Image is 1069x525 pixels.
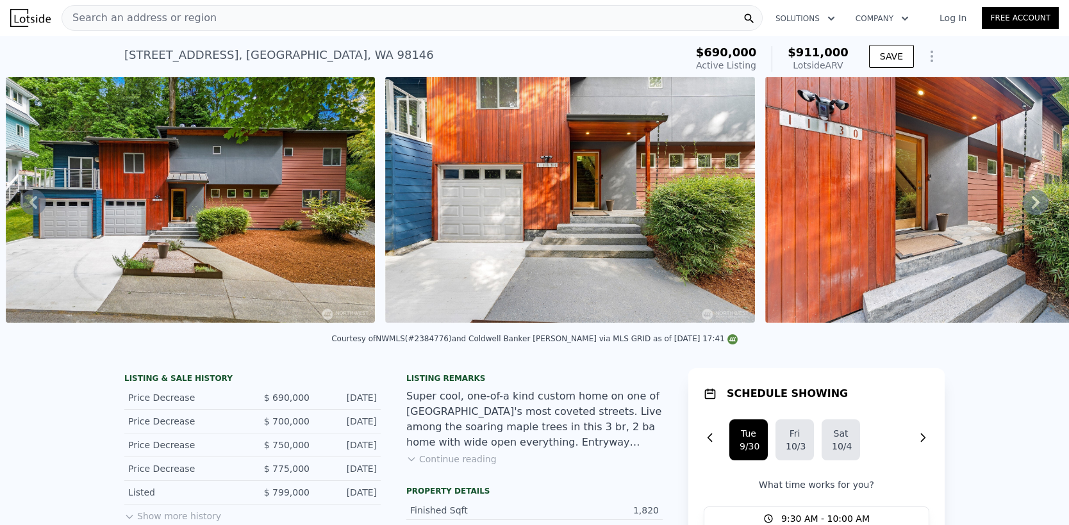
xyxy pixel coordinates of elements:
[696,45,757,59] span: $690,000
[924,12,982,24] a: Log In
[786,440,804,453] div: 10/3
[869,45,914,68] button: SAVE
[320,439,377,451] div: [DATE]
[6,77,375,323] img: Sale: 149628140 Parcel: 97384875
[128,415,242,428] div: Price Decrease
[124,505,221,522] button: Show more history
[727,334,738,344] img: NWMLS Logo
[410,504,534,517] div: Finished Sqft
[320,391,377,404] div: [DATE]
[124,373,381,386] div: LISTING & SALE HISTORY
[788,59,849,72] div: Lotside ARV
[740,427,758,440] div: Tue
[788,45,849,59] span: $911,000
[704,478,929,491] p: What time works for you?
[128,462,242,475] div: Price Decrease
[128,486,242,499] div: Listed
[696,60,756,70] span: Active Listing
[406,373,663,384] div: Listing remarks
[320,462,377,475] div: [DATE]
[406,389,663,450] div: Super cool, one-of-a kind custom home on one of [GEOGRAPHIC_DATA]'s most coveted streets. Live am...
[264,487,310,497] span: $ 799,000
[982,7,1059,29] a: Free Account
[534,504,659,517] div: 1,820
[128,391,242,404] div: Price Decrease
[786,427,804,440] div: Fri
[331,334,738,343] div: Courtesy of NWMLS (#2384776) and Coldwell Banker [PERSON_NAME] via MLS GRID as of [DATE] 17:41
[264,440,310,450] span: $ 750,000
[124,46,434,64] div: [STREET_ADDRESS] , [GEOGRAPHIC_DATA] , WA 98146
[264,416,310,426] span: $ 700,000
[385,77,754,323] img: Sale: 149628140 Parcel: 97384875
[775,419,814,460] button: Fri10/3
[919,44,945,69] button: Show Options
[729,419,768,460] button: Tue9/30
[128,439,242,451] div: Price Decrease
[320,486,377,499] div: [DATE]
[765,7,845,30] button: Solutions
[406,486,663,496] div: Property details
[822,419,860,460] button: Sat10/4
[781,512,870,525] span: 9:30 AM - 10:00 AM
[740,440,758,453] div: 9/30
[406,453,497,465] button: Continue reading
[832,427,850,440] div: Sat
[264,392,310,403] span: $ 690,000
[264,464,310,474] span: $ 775,000
[62,10,217,26] span: Search an address or region
[832,440,850,453] div: 10/4
[10,9,51,27] img: Lotside
[320,415,377,428] div: [DATE]
[845,7,919,30] button: Company
[727,386,848,401] h1: SCHEDULE SHOWING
